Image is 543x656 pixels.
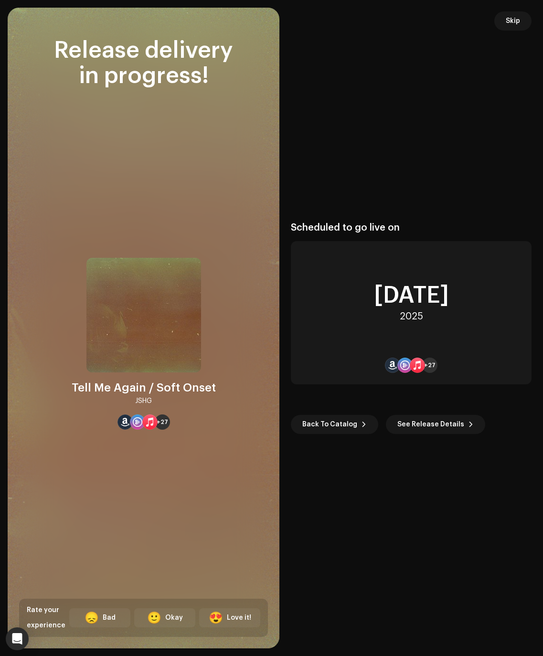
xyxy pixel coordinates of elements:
[397,415,464,434] span: See Release Details
[494,11,532,31] button: Skip
[291,415,378,434] button: Back To Catalog
[157,418,168,426] span: +27
[27,607,65,629] span: Rate your experience
[424,361,436,369] span: +27
[147,612,161,624] div: 🙂
[6,627,29,650] div: Open Intercom Messenger
[209,612,223,624] div: 😍
[85,612,99,624] div: 😞
[227,613,251,623] div: Love it!
[86,258,201,372] img: 18d7b30a-1b4e-4f40-99b3-45bf84e94d02
[386,415,485,434] button: See Release Details
[302,415,357,434] span: Back To Catalog
[291,222,532,233] div: Scheduled to go live on
[506,11,520,31] span: Skip
[103,613,116,623] div: Bad
[374,284,449,307] div: [DATE]
[165,613,183,623] div: Okay
[135,395,152,407] div: JSHG
[400,311,423,322] div: 2025
[72,380,216,395] div: Tell Me Again / Soft Onset
[19,38,268,89] div: Release delivery in progress!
